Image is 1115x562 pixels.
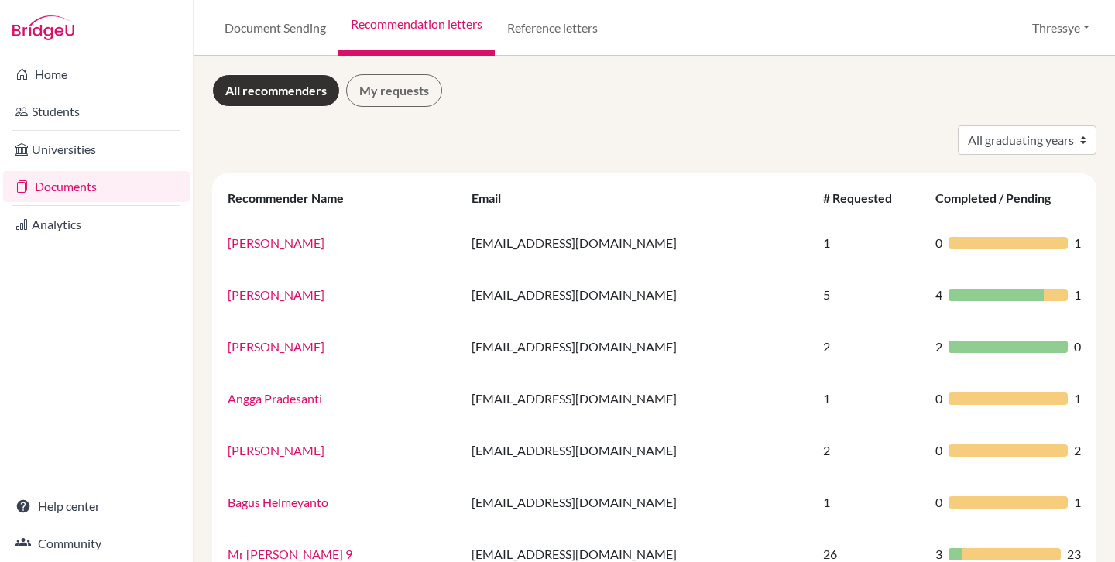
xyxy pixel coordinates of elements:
a: [PERSON_NAME] [228,235,324,250]
td: [EMAIL_ADDRESS][DOMAIN_NAME] [462,217,814,269]
a: Documents [3,171,190,202]
span: 1 [1074,234,1081,252]
a: Help center [3,491,190,522]
span: 2 [935,338,942,356]
td: 1 [814,372,927,424]
span: 2 [1074,441,1081,460]
a: [PERSON_NAME] [228,339,324,354]
td: [EMAIL_ADDRESS][DOMAIN_NAME] [462,372,814,424]
a: Mr [PERSON_NAME] 9 [228,547,352,561]
div: Email [472,190,516,205]
div: Recommender Name [228,190,359,205]
span: 1 [1074,493,1081,512]
td: 1 [814,217,927,269]
span: 0 [935,493,942,512]
td: 2 [814,320,927,372]
span: 0 [935,389,942,408]
td: 1 [814,476,927,528]
td: [EMAIL_ADDRESS][DOMAIN_NAME] [462,269,814,320]
a: Students [3,96,190,127]
td: 2 [814,424,927,476]
a: [PERSON_NAME] [228,443,324,457]
td: [EMAIL_ADDRESS][DOMAIN_NAME] [462,476,814,528]
span: 0 [1074,338,1081,356]
span: 0 [935,441,942,460]
td: [EMAIL_ADDRESS][DOMAIN_NAME] [462,320,814,372]
td: 5 [814,269,927,320]
a: Home [3,59,190,90]
a: Angga Pradesanti [228,391,322,406]
span: 1 [1074,389,1081,408]
span: 0 [935,234,942,252]
span: 4 [935,286,942,304]
a: Community [3,528,190,559]
a: Analytics [3,209,190,240]
button: Thressye [1025,13,1096,43]
img: Bridge-U [12,15,74,40]
a: My requests [346,74,442,107]
a: Universities [3,134,190,165]
span: 1 [1074,286,1081,304]
div: Completed / Pending [935,190,1066,205]
div: # Requested [823,190,907,205]
a: All recommenders [212,74,340,107]
td: [EMAIL_ADDRESS][DOMAIN_NAME] [462,424,814,476]
a: Bagus Helmeyanto [228,495,328,509]
a: [PERSON_NAME] [228,287,324,302]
